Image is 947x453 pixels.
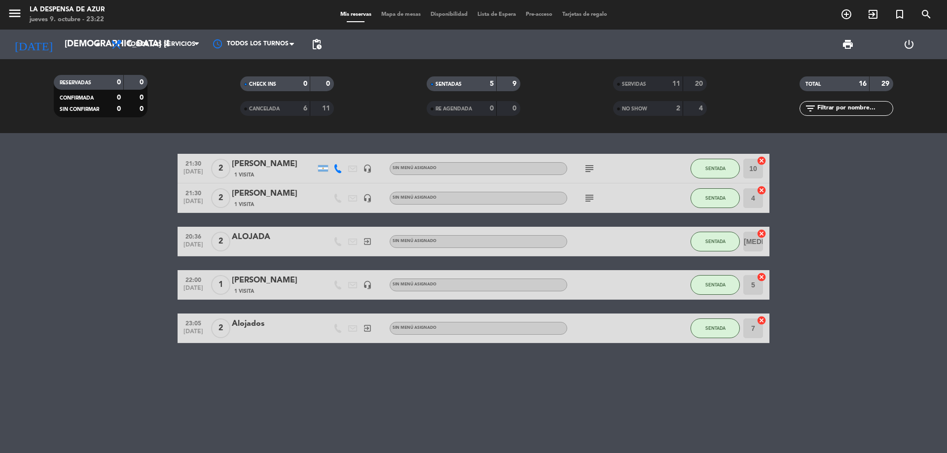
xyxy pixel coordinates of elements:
[490,105,494,112] strong: 0
[232,274,316,287] div: [PERSON_NAME]
[393,166,437,170] span: Sin menú asignado
[757,229,766,239] i: cancel
[181,187,206,198] span: 21:30
[30,15,105,25] div: jueves 9. octubre - 23:22
[393,282,437,286] span: Sin menú asignado
[521,12,557,17] span: Pre-acceso
[249,82,276,87] span: CHECK INS
[7,34,60,55] i: [DATE]
[117,94,121,101] strong: 0
[705,195,726,201] span: SENTADA
[622,106,647,111] span: NO SHOW
[7,6,22,24] button: menu
[92,38,104,50] i: arrow_drop_down
[181,157,206,169] span: 21:30
[140,94,146,101] strong: 0
[140,79,146,86] strong: 0
[894,8,906,20] i: turned_in_not
[393,239,437,243] span: Sin menú asignado
[60,107,99,112] span: SIN CONFIRMAR
[363,324,372,333] i: exit_to_app
[60,96,94,101] span: CONFIRMADA
[699,105,705,112] strong: 4
[804,103,816,114] i: filter_list
[127,41,195,48] span: Todos los servicios
[376,12,426,17] span: Mapa de mesas
[234,171,254,179] span: 1 Visita
[842,38,854,50] span: print
[181,198,206,209] span: [DATE]
[181,317,206,328] span: 23:05
[60,80,91,85] span: RESERVADAS
[181,328,206,340] span: [DATE]
[490,80,494,87] strong: 5
[672,80,680,87] strong: 11
[311,38,323,50] span: pending_actions
[393,196,437,200] span: Sin menú asignado
[426,12,473,17] span: Disponibilidad
[303,105,307,112] strong: 6
[583,163,595,174] i: subject
[232,158,316,171] div: [PERSON_NAME]
[117,105,121,112] strong: 0
[211,188,230,208] span: 2
[7,6,22,21] i: menu
[234,287,254,295] span: 1 Visita
[920,8,932,20] i: search
[181,169,206,180] span: [DATE]
[140,105,146,112] strong: 0
[757,272,766,282] i: cancel
[757,315,766,325] i: cancel
[211,159,230,178] span: 2
[181,242,206,253] span: [DATE]
[805,82,821,87] span: TOTAL
[436,106,472,111] span: RE AGENDADA
[583,192,595,204] i: subject
[234,201,254,209] span: 1 Visita
[705,325,726,331] span: SENTADA
[691,275,740,295] button: SENTADA
[691,232,740,251] button: SENTADA
[211,232,230,251] span: 2
[757,156,766,166] i: cancel
[705,239,726,244] span: SENTADA
[303,80,307,87] strong: 0
[676,105,680,112] strong: 2
[705,282,726,287] span: SENTADA
[335,12,376,17] span: Mis reservas
[557,12,612,17] span: Tarjetas de regalo
[816,103,893,114] input: Filtrar por nombre...
[512,105,518,112] strong: 0
[881,80,891,87] strong: 29
[473,12,521,17] span: Lista de Espera
[903,38,915,50] i: power_settings_new
[181,285,206,296] span: [DATE]
[363,164,372,173] i: headset_mic
[436,82,462,87] span: SENTADAS
[232,317,316,330] div: Alojados
[363,237,372,246] i: exit_to_app
[232,187,316,200] div: [PERSON_NAME]
[859,80,867,87] strong: 16
[622,82,646,87] span: SERVIDAS
[181,274,206,285] span: 22:00
[867,8,879,20] i: exit_to_app
[840,8,852,20] i: add_circle_outline
[757,185,766,195] i: cancel
[211,275,230,295] span: 1
[211,318,230,338] span: 2
[705,166,726,171] span: SENTADA
[512,80,518,87] strong: 9
[363,280,372,289] i: headset_mic
[695,80,705,87] strong: 20
[117,79,121,86] strong: 0
[326,80,332,87] strong: 0
[181,230,206,242] span: 20:36
[691,159,740,178] button: SENTADA
[363,194,372,203] i: headset_mic
[30,5,105,15] div: La Despensa de Azur
[393,326,437,330] span: Sin menú asignado
[322,105,332,112] strong: 11
[691,318,740,338] button: SENTADA
[232,231,316,244] div: ALOJADA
